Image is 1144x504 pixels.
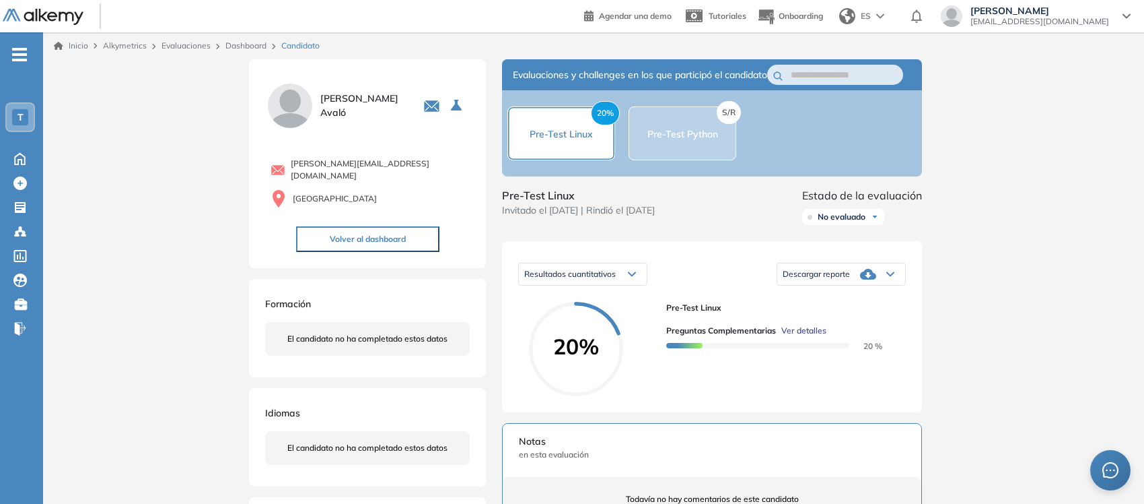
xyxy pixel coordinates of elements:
span: 20% [529,336,623,357]
span: Formación [265,298,311,310]
span: [PERSON_NAME] Avaló [320,92,407,120]
span: Invitado el [DATE] | Rindió el [DATE] [502,203,655,218]
span: Notas [519,435,905,449]
span: Resultados cuantitativos [524,269,616,279]
span: [GEOGRAPHIC_DATA] [293,193,377,205]
span: Tutoriales [709,11,746,21]
span: 20% [591,101,620,125]
span: Preguntas complementarias [666,325,776,337]
span: Candidato [281,40,320,52]
span: Ver detalles [781,325,826,337]
span: [EMAIL_ADDRESS][DOMAIN_NAME] [970,16,1109,27]
a: Evaluaciones [162,40,211,51]
img: PROFILE_MENU_LOGO_USER [265,81,315,131]
span: S/R [717,101,741,124]
span: T [17,112,24,123]
span: Pre-Test Linux [666,302,895,314]
span: El candidato no ha completado estos datos [287,333,448,345]
button: Volver al dashboard [296,226,439,252]
a: Inicio [54,40,88,52]
span: El candidato no ha completado estos datos [287,442,448,454]
button: Ver detalles [776,325,826,337]
i: - [12,53,27,56]
span: ES [861,10,871,22]
span: [PERSON_NAME][EMAIL_ADDRESS][DOMAIN_NAME] [291,158,470,182]
span: Evaluaciones y challenges en los que participó el candidato [513,68,767,82]
span: Pre-Test Linux [502,187,655,203]
button: Onboarding [757,2,823,31]
span: No evaluado [818,212,865,222]
span: Idiomas [265,407,300,419]
span: Onboarding [779,11,823,21]
span: 20 % [847,341,882,351]
span: Pre-Test Python [647,128,718,140]
a: Agendar una demo [584,7,672,23]
span: Alkymetrics [103,40,147,51]
img: world [839,8,855,24]
img: arrow [876,13,884,19]
span: Estado de la evaluación [802,187,922,203]
img: Logo [3,9,83,26]
span: Agendar una demo [599,11,672,21]
span: Descargar reporte [783,269,850,280]
img: Ícono de flecha [871,213,879,221]
a: Dashboard [225,40,266,51]
span: en esta evaluación [519,449,905,461]
span: message [1102,462,1119,479]
button: Seleccione la evaluación activa [445,94,470,118]
span: [PERSON_NAME] [970,5,1109,16]
span: Pre-Test Linux [530,128,593,140]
